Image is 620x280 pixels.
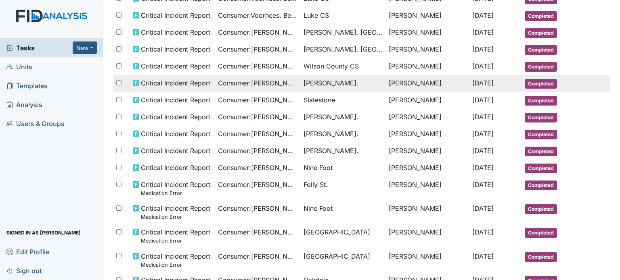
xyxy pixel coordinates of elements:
[304,180,328,189] span: Folly St.
[218,146,297,156] span: Consumer : [PERSON_NAME]
[141,163,210,172] span: Critical Incident Report
[385,200,469,224] td: [PERSON_NAME]
[6,79,48,92] span: Templates
[472,180,494,189] span: [DATE]
[6,98,42,111] span: Analysis
[385,7,469,24] td: [PERSON_NAME]
[385,41,469,58] td: [PERSON_NAME]
[525,147,557,156] span: Completed
[472,228,494,236] span: [DATE]
[472,164,494,172] span: [DATE]
[525,180,557,190] span: Completed
[472,45,494,53] span: [DATE]
[385,92,469,109] td: [PERSON_NAME]
[218,27,297,37] span: Consumer : [PERSON_NAME]
[141,27,210,37] span: Critical Incident Report
[141,213,210,221] small: Medication Error
[472,96,494,104] span: [DATE]
[6,245,49,258] span: Edit Profile
[472,79,494,87] span: [DATE]
[218,78,297,88] span: Consumer : [PERSON_NAME]
[525,204,557,214] span: Completed
[141,203,210,221] span: Critical Incident Report Medication Error
[218,44,297,54] span: Consumer : [PERSON_NAME]
[525,28,557,38] span: Completed
[6,43,73,53] a: Tasks
[304,112,358,122] span: [PERSON_NAME].
[141,61,210,71] span: Critical Incident Report
[141,189,210,197] small: Medication Error
[218,180,297,189] span: Consumer : [PERSON_NAME]
[141,10,210,20] span: Critical Incident Report
[525,113,557,122] span: Completed
[304,44,382,54] span: [PERSON_NAME]. [GEOGRAPHIC_DATA]
[304,78,358,88] span: [PERSON_NAME].
[218,112,297,122] span: Consumer : [PERSON_NAME]
[304,129,358,139] span: [PERSON_NAME].
[385,24,469,41] td: [PERSON_NAME]
[73,41,97,54] button: New
[141,251,210,269] span: Critical Incident Report Medication Error
[385,109,469,126] td: [PERSON_NAME]
[6,60,32,73] span: Units
[141,44,210,54] span: Critical Incident Report
[525,164,557,173] span: Completed
[525,96,557,106] span: Completed
[385,75,469,92] td: [PERSON_NAME]
[525,11,557,21] span: Completed
[218,203,297,213] span: Consumer : [PERSON_NAME]
[218,163,297,172] span: Consumer : [PERSON_NAME]
[304,27,382,37] span: [PERSON_NAME]. [GEOGRAPHIC_DATA]
[304,10,329,20] span: Luke CS
[472,28,494,36] span: [DATE]
[525,62,557,72] span: Completed
[304,203,333,213] span: Nine Foot
[218,10,297,20] span: Consumer : Voorhees, Beckworth
[218,129,297,139] span: Consumer : [PERSON_NAME]
[525,228,557,238] span: Completed
[385,58,469,75] td: [PERSON_NAME]
[472,11,494,19] span: [DATE]
[304,95,335,105] span: Slatestone
[218,251,297,261] span: Consumer : [PERSON_NAME]
[6,226,81,239] span: Signed in as [PERSON_NAME]
[141,129,210,139] span: Critical Incident Report
[385,126,469,143] td: [PERSON_NAME]
[525,45,557,55] span: Completed
[525,252,557,262] span: Completed
[304,61,359,71] span: Wilson County CS
[141,112,210,122] span: Critical Incident Report
[472,147,494,155] span: [DATE]
[141,95,210,105] span: Critical Incident Report
[141,227,210,245] span: Critical Incident Report Medication Error
[141,237,210,245] small: Medication Error
[385,224,469,248] td: [PERSON_NAME]
[472,252,494,260] span: [DATE]
[525,130,557,139] span: Completed
[141,146,210,156] span: Critical Incident Report
[472,113,494,121] span: [DATE]
[141,261,210,269] small: Medication Error
[304,163,333,172] span: Nine Foot
[304,146,358,156] span: [PERSON_NAME].
[385,248,469,272] td: [PERSON_NAME]
[141,78,210,88] span: Critical Incident Report
[218,95,297,105] span: Consumer : [PERSON_NAME][GEOGRAPHIC_DATA]
[525,79,557,89] span: Completed
[472,130,494,138] span: [DATE]
[141,180,210,197] span: Critical Incident Report Medication Error
[218,227,297,237] span: Consumer : [PERSON_NAME]
[385,160,469,176] td: [PERSON_NAME]
[6,264,42,277] span: Sign out
[472,62,494,70] span: [DATE]
[304,251,370,261] span: [GEOGRAPHIC_DATA]
[304,227,370,237] span: [GEOGRAPHIC_DATA]
[472,204,494,212] span: [DATE]
[6,117,65,130] span: Users & Groups
[385,143,469,160] td: [PERSON_NAME]
[385,176,469,200] td: [PERSON_NAME]
[218,61,297,71] span: Consumer : [PERSON_NAME]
